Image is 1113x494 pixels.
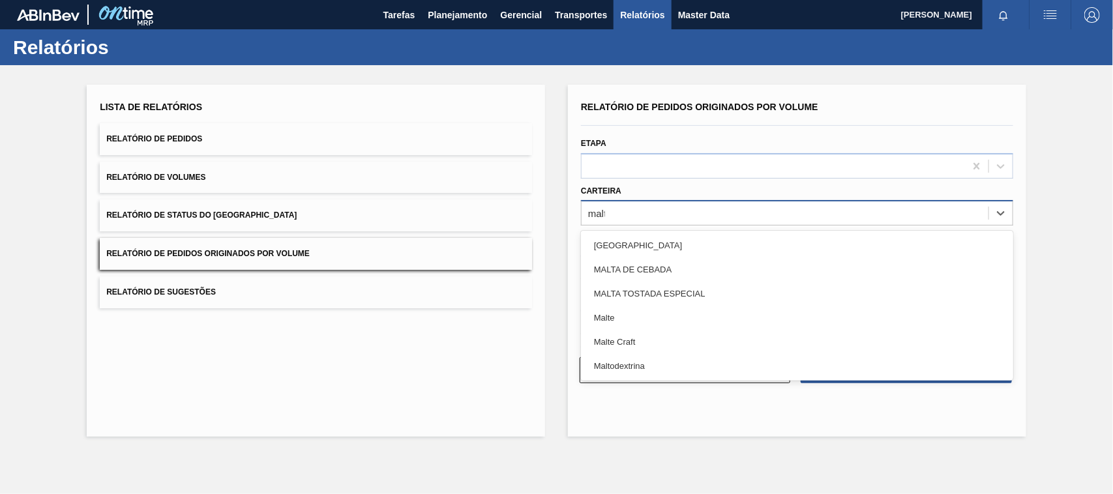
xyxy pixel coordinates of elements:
button: Relatório de Volumes [100,162,532,194]
span: Tarefas [383,7,415,23]
span: Master Data [678,7,730,23]
div: Malte [581,306,1013,330]
label: Carteira [581,186,621,196]
img: Logout [1084,7,1100,23]
label: Etapa [581,139,606,148]
span: Relatório de Status do [GEOGRAPHIC_DATA] [106,211,297,220]
div: MALTA DE CEBADA [581,257,1013,282]
span: Relatórios [620,7,664,23]
div: MALTA TOSTADA ESPECIAL [581,282,1013,306]
button: Limpar [580,357,790,383]
span: Relatório de Volumes [106,173,205,182]
span: Planejamento [428,7,487,23]
span: Gerencial [501,7,542,23]
span: Relatório de Sugestões [106,287,216,297]
img: userActions [1043,7,1058,23]
div: Malte Craft [581,330,1013,354]
span: Transportes [555,7,607,23]
div: Maltodextrina [581,354,1013,378]
button: Relatório de Pedidos [100,123,532,155]
button: Relatório de Sugestões [100,276,532,308]
img: TNhmsLtSVTkK8tSr43FrP2fwEKptu5GPRR3wAAAABJRU5ErkJggg== [17,9,80,21]
span: Lista de Relatórios [100,102,202,112]
button: Relatório de Pedidos Originados por Volume [100,238,532,270]
h1: Relatórios [13,40,245,55]
span: Relatório de Pedidos Originados por Volume [581,102,818,112]
span: Relatório de Pedidos [106,134,202,143]
span: Relatório de Pedidos Originados por Volume [106,249,310,258]
div: [GEOGRAPHIC_DATA] [581,233,1013,257]
button: Relatório de Status do [GEOGRAPHIC_DATA] [100,199,532,231]
button: Notificações [983,6,1024,24]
